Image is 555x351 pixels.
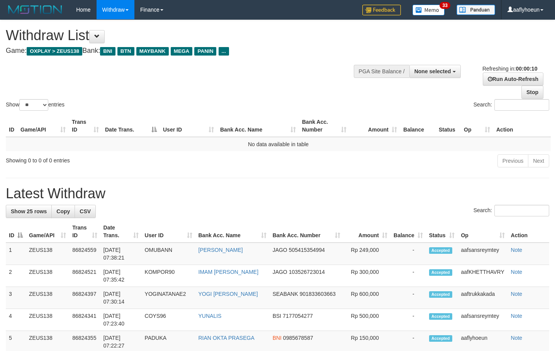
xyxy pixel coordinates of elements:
[354,65,409,78] div: PGA Site Balance /
[429,291,452,298] span: Accepted
[80,208,91,214] span: CSV
[458,221,507,243] th: Op: activate to sort column ascending
[289,269,325,275] span: Copy 103526723014 to clipboard
[511,313,523,319] a: Note
[26,265,69,287] td: ZEUS138
[75,205,96,218] a: CSV
[343,265,390,287] td: Rp 300,000
[516,66,537,72] strong: 00:00:10
[299,115,350,137] th: Bank Acc. Number: activate to sort column ascending
[102,115,160,137] th: Date Trans.: activate to sort column descending
[6,47,362,55] h4: Game: Bank:
[219,47,229,56] span: ...
[142,221,195,243] th: User ID: activate to sort column ascending
[426,221,458,243] th: Status: activate to sort column ascending
[273,335,282,341] span: BNI
[6,4,64,15] img: MOTION_logo.png
[350,115,400,137] th: Amount: activate to sort column ascending
[362,5,401,15] img: Feedback.jpg
[171,47,193,56] span: MEGA
[400,115,436,137] th: Balance
[69,265,100,287] td: 86824521
[26,243,69,265] td: ZEUS138
[474,99,549,111] label: Search:
[440,2,450,9] span: 33
[199,291,258,297] a: YOGI [PERSON_NAME]
[117,47,134,56] span: BTN
[343,309,390,331] td: Rp 500,000
[100,243,142,265] td: [DATE] 07:38:21
[26,221,69,243] th: Game/API: activate to sort column ascending
[26,309,69,331] td: ZEUS138
[409,65,461,78] button: None selected
[511,269,523,275] a: Note
[17,115,69,137] th: Game/API: activate to sort column ascending
[51,205,75,218] a: Copy
[429,269,452,276] span: Accepted
[494,99,549,111] input: Search:
[528,154,549,167] a: Next
[343,287,390,309] td: Rp 600,000
[508,221,549,243] th: Action
[6,99,64,111] label: Show entries
[273,269,287,275] span: JAGO
[461,115,493,137] th: Op: activate to sort column ascending
[483,73,543,86] a: Run Auto-Refresh
[457,5,495,15] img: panduan.png
[142,309,195,331] td: COYS96
[142,243,195,265] td: OMUBANN
[390,221,426,243] th: Balance: activate to sort column ascending
[6,265,26,287] td: 2
[429,247,452,254] span: Accepted
[100,287,142,309] td: [DATE] 07:30:14
[6,243,26,265] td: 1
[69,287,100,309] td: 86824397
[69,243,100,265] td: 86824559
[273,291,298,297] span: SEABANK
[414,68,451,74] span: None selected
[142,287,195,309] td: YOGINATANAE2
[458,265,507,287] td: aafKHETTHAVRY
[11,208,47,214] span: Show 25 rows
[283,335,313,341] span: Copy 0985678587 to clipboard
[199,335,255,341] a: RIAN OKTA PRASEGA
[458,309,507,331] td: aafsansreymtey
[6,28,362,43] h1: Withdraw List
[199,313,222,319] a: YUNALIS
[300,291,336,297] span: Copy 901833603663 to clipboard
[458,243,507,265] td: aafsansreymtey
[100,309,142,331] td: [DATE] 07:23:40
[493,115,551,137] th: Action
[429,313,452,320] span: Accepted
[199,269,259,275] a: IMAM [PERSON_NAME]
[412,5,445,15] img: Button%20Memo.svg
[283,313,313,319] span: Copy 7177054277 to clipboard
[273,313,282,319] span: BSI
[390,243,426,265] td: -
[6,309,26,331] td: 4
[160,115,217,137] th: User ID: activate to sort column ascending
[6,221,26,243] th: ID: activate to sort column descending
[56,208,70,214] span: Copy
[521,86,543,99] a: Stop
[6,205,52,218] a: Show 25 rows
[69,115,102,137] th: Trans ID: activate to sort column ascending
[511,335,523,341] a: Note
[474,205,549,216] label: Search:
[273,247,287,253] span: JAGO
[6,186,549,201] h1: Latest Withdraw
[27,47,82,56] span: OXPLAY > ZEUS138
[511,247,523,253] a: Note
[511,291,523,297] a: Note
[6,115,17,137] th: ID
[390,287,426,309] td: -
[390,309,426,331] td: -
[458,287,507,309] td: aaftrukkakada
[343,221,390,243] th: Amount: activate to sort column ascending
[429,335,452,342] span: Accepted
[69,309,100,331] td: 86824341
[136,47,169,56] span: MAYBANK
[19,99,48,111] select: Showentries
[6,154,226,164] div: Showing 0 to 0 of 0 entries
[199,247,243,253] a: [PERSON_NAME]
